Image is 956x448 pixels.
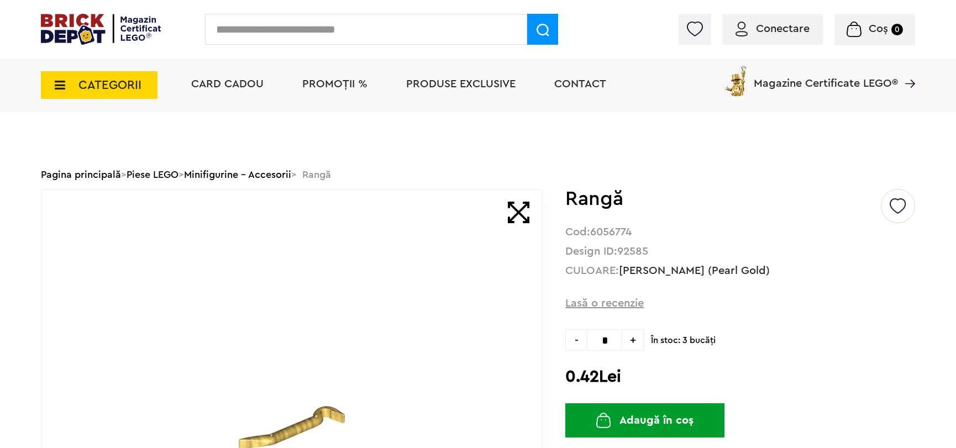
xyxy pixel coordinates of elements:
[565,246,915,257] div: Design ID:
[898,64,915,75] a: Magazine Certificate LEGO®
[191,78,264,89] a: Card Cadou
[565,266,915,276] div: CULOARE:
[622,329,644,351] span: +
[736,23,810,34] a: Conectare
[41,160,915,189] div: > > > Rangă
[590,226,632,238] strong: 6056774
[41,170,121,180] a: Pagina principală
[754,64,898,89] span: Magazine Certificate LEGO®
[619,265,770,276] a: [PERSON_NAME] (Pearl Gold)
[869,23,888,34] span: Coș
[651,329,915,346] span: În stoc: 3 bucăţi
[891,24,903,35] small: 0
[565,329,587,351] span: -
[554,78,606,89] a: Contact
[565,367,915,387] h2: 0.42Lei
[565,189,879,209] h1: Rangă
[565,296,644,311] span: Lasă o recenzie
[565,227,915,238] div: Cod:
[617,246,648,257] strong: 92585
[78,79,141,91] span: CATEGORII
[184,170,291,180] a: Minifigurine - Accesorii
[302,78,367,89] a: PROMOȚII %
[565,403,724,438] button: Adaugă în coș
[756,23,810,34] span: Conectare
[127,170,178,180] a: Piese LEGO
[406,78,516,89] a: Produse exclusive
